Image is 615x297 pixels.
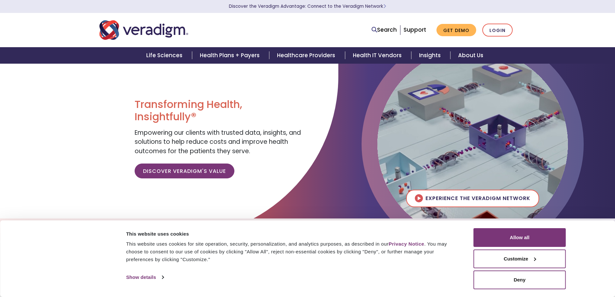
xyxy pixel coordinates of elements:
span: Learn More [383,3,386,9]
a: Discover Veradigm's Value [135,164,234,178]
div: This website uses cookies for site operation, security, personalization, and analytics purposes, ... [126,240,459,263]
a: Life Sciences [138,47,192,64]
a: Login [482,24,513,37]
img: Veradigm logo [99,19,188,41]
span: Empowering our clients with trusted data, insights, and solutions to help reduce costs and improv... [135,128,301,155]
a: Show details [126,272,164,282]
a: Health IT Vendors [345,47,411,64]
a: Insights [411,47,450,64]
a: Privacy Notice [389,241,424,247]
button: Deny [474,270,566,289]
div: This website uses cookies [126,230,459,238]
a: About Us [450,47,491,64]
a: Support [404,26,426,34]
h1: Transforming Health, Insightfully® [135,98,302,123]
button: Customize [474,249,566,268]
a: Health Plans + Payers [192,47,269,64]
a: Get Demo [436,24,476,37]
a: Discover the Veradigm Advantage: Connect to the Veradigm NetworkLearn More [229,3,386,9]
button: Allow all [474,228,566,247]
a: Search [372,26,397,34]
a: Healthcare Providers [269,47,345,64]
